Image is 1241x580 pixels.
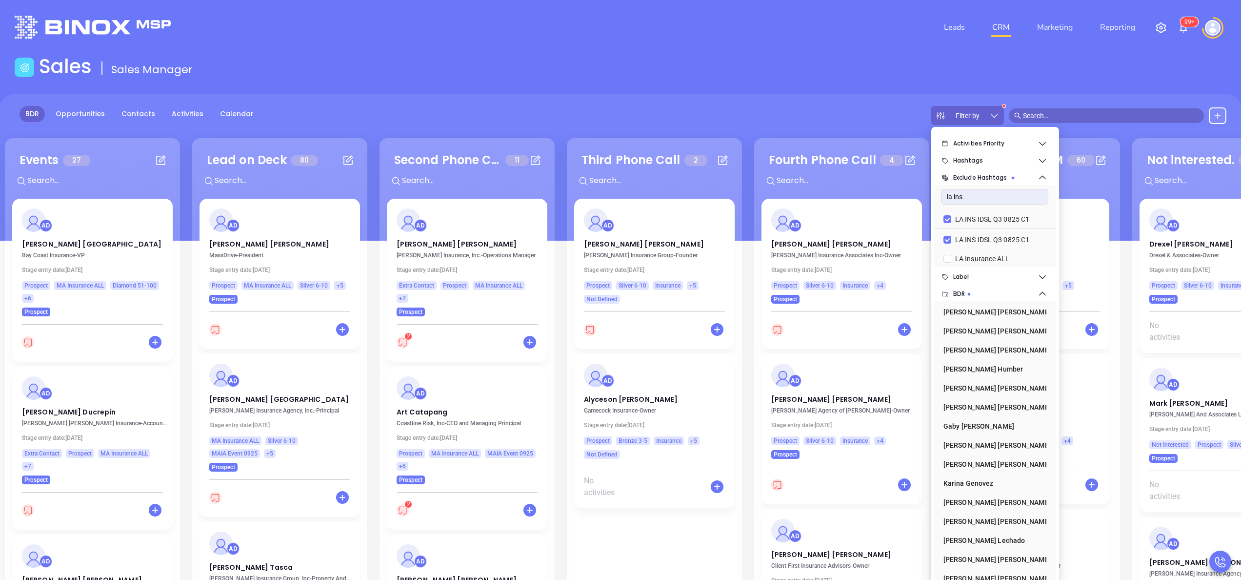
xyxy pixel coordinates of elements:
div: Anabell Dominguez [789,530,801,542]
span: +6 [399,461,406,472]
span: 11 [505,155,529,166]
div: Anabell Dominguez [227,219,240,232]
span: +7 [24,461,31,472]
span: Prospect [399,307,422,317]
div: [PERSON_NAME] [PERSON_NAME] [943,302,1041,322]
div: Anabell Dominguez [40,219,52,232]
h1: Sales [39,55,92,78]
p: Fri 8/1/2025 [584,422,730,429]
span: MA Insurance ALL [431,448,479,459]
span: Silver 6-10 [1184,280,1212,291]
span: Filter by [956,112,980,119]
span: No activities [1149,320,1192,343]
span: MAIA Event 0925 [212,448,258,459]
div: Anabell Dominguez [227,374,240,387]
p: MassDrive - President [209,252,356,259]
img: profile [22,376,45,400]
span: Prospect [774,294,797,305]
span: Extra Contact [24,448,60,459]
div: [PERSON_NAME] [PERSON_NAME] [943,321,1041,341]
p: Fri 7/18/2025 [771,422,918,429]
input: Search Hashtag [941,189,1048,205]
div: Second Phone Call11 [387,145,547,199]
span: 80 [291,155,318,166]
p: [PERSON_NAME] [GEOGRAPHIC_DATA] [22,239,163,244]
p: [PERSON_NAME] [PERSON_NAME] [22,575,163,580]
sup: 2 [405,501,412,508]
span: Prospect [68,448,92,459]
p: [PERSON_NAME] [PERSON_NAME] [397,575,538,580]
div: profileAnabell Dominguez[PERSON_NAME] [PERSON_NAME] [PERSON_NAME] Insurance, Inc.-Operations Mana... [387,199,547,367]
div: [PERSON_NAME] Humber [943,359,1041,379]
p: Zawada Insurance Agency, Inc. - Principal [209,407,356,414]
img: profile [397,208,420,232]
a: Contacts [116,106,161,122]
span: Exclude Hashtags [953,168,1038,187]
a: Leads [940,18,969,37]
span: Prospect [774,449,797,460]
p: [PERSON_NAME] Ducrepin [22,407,163,412]
p: [PERSON_NAME] [PERSON_NAME] [209,239,350,244]
span: LA INS IDSL Q3 0825 C1 [951,214,1033,225]
span: LA Insurance ALL [951,253,1014,264]
div: Gaby [PERSON_NAME] [943,416,1041,436]
span: Prospect [586,280,610,291]
span: +5 [689,280,696,291]
div: Karina Genovez [943,474,1041,493]
div: profileAnabell Dominguez[PERSON_NAME] [GEOGRAPHIC_DATA] Bay Coast Insurance-VPStage entry date:[D... [12,199,173,367]
p: Art Catapang [397,407,538,412]
span: Silver 6-10 [268,435,296,446]
div: profileAnabell DominguezAlyceson [PERSON_NAME] Gamecock Insurance-OwnerStage entry date:[DATE]Pro... [574,354,735,513]
p: Cleary Insurance, Inc. - Operations Manager [397,252,543,259]
span: MA Insurance ALL [475,280,522,291]
input: Search… [1023,110,1199,121]
input: Search... [588,174,735,187]
a: Activities [166,106,209,122]
img: profile [1149,527,1173,550]
div: profileAnabell Dominguez[PERSON_NAME] Ducrepin [PERSON_NAME] [PERSON_NAME] Insurance-Account Exec... [12,367,173,535]
div: [PERSON_NAME] [PERSON_NAME] [943,512,1041,531]
span: 2 [407,501,410,508]
a: profileAnabell Dominguez[PERSON_NAME] [PERSON_NAME] [PERSON_NAME] Insurance Group-FounderStage en... [574,199,735,304]
div: Anabell Dominguez [414,219,427,232]
span: Silver 6-10 [300,280,328,291]
span: +7 [399,293,406,304]
span: +5 [266,448,273,459]
span: 4 [880,155,903,166]
span: 60 [1067,155,1095,166]
span: Insurance [842,280,868,291]
p: Bender Hatch Insurance - Account Executive [22,420,168,427]
p: [PERSON_NAME] [PERSON_NAME] [771,239,912,244]
div: Anabell Dominguez [40,555,52,568]
div: Events27 [12,145,173,199]
div: Anabell Dominguez [601,219,614,232]
span: Insurance [655,280,681,291]
p: Client First Insurance Advisors - Owner [771,562,918,569]
a: profileAnabell Dominguez[PERSON_NAME] [PERSON_NAME] [PERSON_NAME] Insurance Associates Inc-OwnerS... [761,199,922,304]
span: No activities [1149,479,1192,502]
img: profile [397,376,420,400]
img: user [1205,20,1221,36]
span: Not Defined [586,294,618,305]
p: Hemly Insurance Group - Founder [584,252,730,259]
div: Events [20,151,59,169]
a: profileAnabell DominguezAlyceson [PERSON_NAME] Gamecock Insurance-OwnerStage entry date:[DATE]Pro... [574,354,735,459]
img: profile [771,208,795,232]
a: CRM [988,18,1014,37]
span: Prospect [24,307,48,317]
p: [PERSON_NAME] [PERSON_NAME] [584,239,725,244]
div: [PERSON_NAME] [PERSON_NAME] [943,397,1041,417]
a: Opportunities [50,106,111,122]
span: Prospect [774,280,797,291]
span: Insurance [656,435,681,446]
div: Third Phone Call [581,151,681,169]
div: [PERSON_NAME] [PERSON_NAME] [943,455,1041,474]
img: profile [209,208,233,232]
span: Bronze 3-5 [619,435,647,446]
p: [PERSON_NAME] [PERSON_NAME] [397,239,538,244]
div: Second Phone Call [394,151,501,169]
a: Calendar [214,106,260,122]
div: profileAnabell DominguezArt Catapang Coastline Risk, Inc-CEO and Managing PrincipalStage entry da... [387,367,547,535]
a: profileAnabell Dominguez[PERSON_NAME] Ducrepin [PERSON_NAME] [PERSON_NAME] Insurance-Account Exec... [12,367,173,484]
div: [PERSON_NAME] [PERSON_NAME] [943,378,1041,398]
